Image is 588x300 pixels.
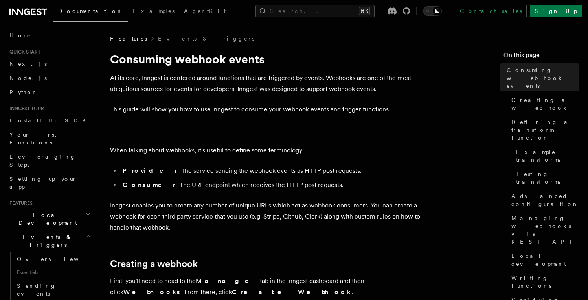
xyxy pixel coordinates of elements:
a: Overview [14,252,92,266]
span: Inngest tour [6,106,44,112]
button: Toggle dark mode [423,6,442,16]
p: When talking about webhooks, it's useful to define some terminology: [110,145,424,156]
a: Python [6,85,92,99]
span: Defining a transform function [511,118,579,142]
a: AgentKit [179,2,230,21]
h4: On this page [503,50,579,63]
span: Consuming webhook events [507,66,579,90]
a: Contact sales [455,5,527,17]
a: Documentation [53,2,128,22]
span: Local Development [6,211,86,227]
span: Essentials [14,266,92,279]
strong: Provider [123,167,177,174]
button: Search...⌘K [255,5,375,17]
p: First, you'll need to head to the tab in the Inngest dashboard and then click . From there, click . [110,276,424,298]
span: Setting up your app [9,176,77,190]
a: Consuming webhook events [503,63,579,93]
span: Features [6,200,33,206]
a: Writing functions [508,271,579,293]
span: Next.js [9,61,47,67]
a: Creating a webhook [508,93,579,115]
li: - The service sending the webhook events as HTTP post requests. [120,165,424,176]
span: AgentKit [184,8,226,14]
span: Leveraging Steps [9,154,76,168]
a: Local development [508,249,579,271]
span: Quick start [6,49,40,55]
h1: Consuming webhook events [110,52,424,66]
kbd: ⌘K [359,7,370,15]
span: Documentation [58,8,123,14]
a: Defining a transform function [508,115,579,145]
a: Example transforms [513,145,579,167]
a: Events & Triggers [158,35,254,43]
a: Home [6,28,92,43]
button: Events & Triggers [6,230,92,252]
a: Node.js [6,71,92,85]
strong: Consumer [123,181,176,189]
span: Managing webhooks via REST API [511,214,579,246]
p: This guide will show you how to use Inngest to consume your webhook events and trigger functions. [110,104,424,115]
strong: Webhooks [123,288,181,296]
span: Creating a webhook [511,96,579,112]
span: Your first Functions [9,131,56,146]
span: Examples [132,8,175,14]
span: Python [9,89,38,95]
a: Install the SDK [6,113,92,128]
p: At its core, Inngest is centered around functions that are triggered by events. Webhooks are one ... [110,72,424,94]
button: Local Development [6,208,92,230]
strong: Create Webhook [232,288,351,296]
span: Advanced configuration [511,192,579,208]
span: Local development [511,252,579,268]
a: Creating a webhook [110,258,198,269]
a: Examples [128,2,179,21]
span: Node.js [9,75,47,81]
a: Leveraging Steps [6,150,92,172]
a: Testing transforms [513,167,579,189]
span: Example transforms [516,148,579,164]
p: Inngest enables you to create any number of unique URLs which act as webhook consumers. You can c... [110,200,424,233]
a: Advanced configuration [508,189,579,211]
a: Managing webhooks via REST API [508,211,579,249]
span: Testing transforms [516,170,579,186]
a: Sign Up [530,5,582,17]
span: Overview [17,256,98,262]
span: Install the SDK [9,117,91,124]
span: Home [9,31,31,39]
span: Events & Triggers [6,233,86,249]
span: Writing functions [511,274,579,290]
span: Features [110,35,147,43]
a: Next.js [6,57,92,71]
span: Sending events [17,283,56,297]
strong: Manage [196,277,260,285]
li: - The URL endpoint which receives the HTTP post requests. [120,180,424,191]
a: Setting up your app [6,172,92,194]
a: Your first Functions [6,128,92,150]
